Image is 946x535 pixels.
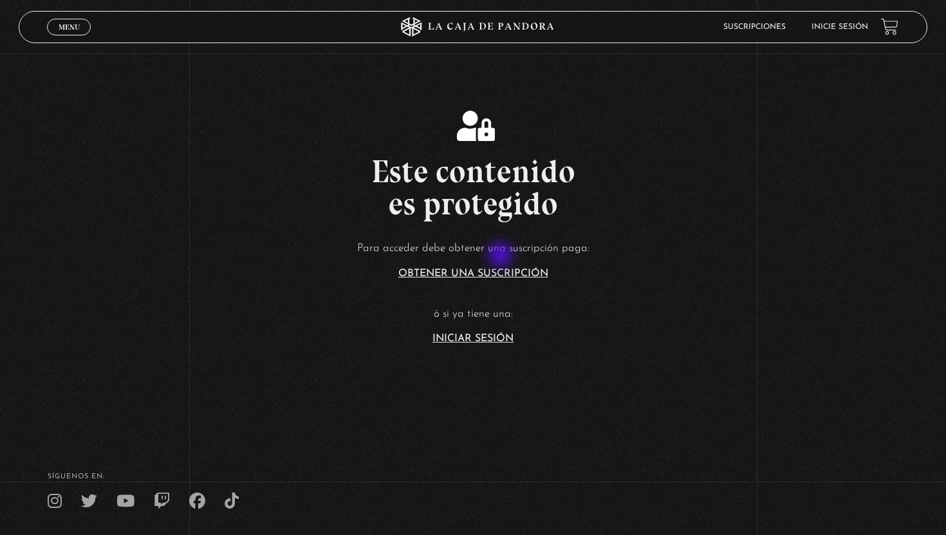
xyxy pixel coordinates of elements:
a: Iniciar Sesión [432,333,514,344]
span: Cerrar [54,33,84,42]
a: Inicie sesión [812,23,868,31]
h4: SÍguenos en: [48,473,899,480]
a: Suscripciones [723,23,786,31]
a: View your shopping cart [881,18,898,35]
span: Menu [59,23,80,31]
a: Obtener una suscripción [398,268,548,279]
